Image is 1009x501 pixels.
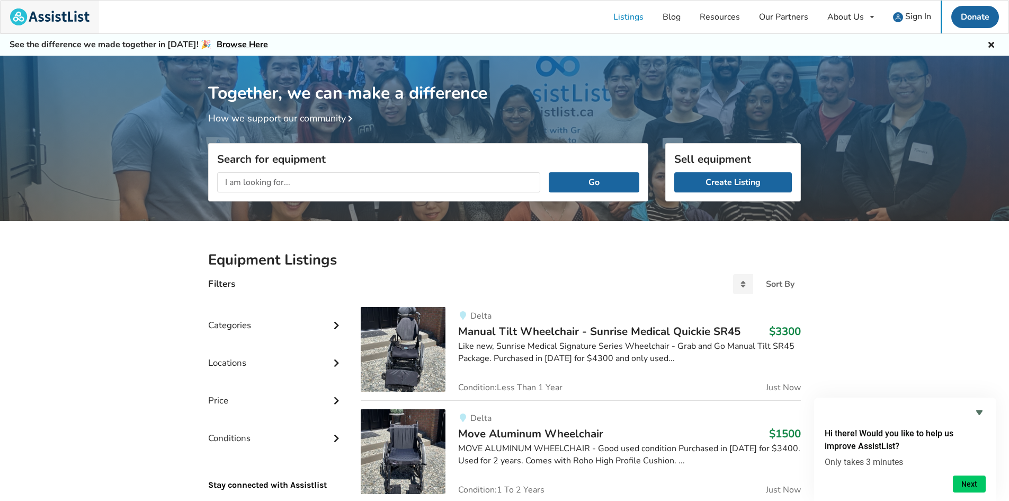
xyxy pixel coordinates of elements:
a: Our Partners [749,1,818,33]
span: Sign In [905,11,931,22]
h1: Together, we can make a difference [208,56,801,104]
span: Manual Tilt Wheelchair - Sunrise Medical Quickie SR45 [458,324,740,339]
img: mobility-move aluminum wheelchair [361,409,445,494]
span: Just Now [766,383,801,392]
a: Resources [690,1,749,33]
img: assistlist-logo [10,8,90,25]
h3: $3300 [769,324,801,338]
h3: $1500 [769,427,801,441]
a: Browse Here [217,39,268,50]
span: Delta [470,310,492,322]
h3: Search for equipment [217,152,639,166]
h4: Filters [208,278,235,290]
a: Donate [951,6,999,28]
div: Conditions [208,411,344,449]
img: user icon [893,12,903,22]
div: Sort By [766,280,794,288]
p: Stay connected with Assistlist [208,450,344,491]
div: Categories [208,298,344,336]
div: Like new, Sunrise Medical Signature Series Wheelchair - Grab and Go Manual Tilt SR45 Package. Pur... [458,340,801,365]
div: Price [208,374,344,411]
span: Delta [470,412,492,424]
a: How we support our community [208,112,356,125]
a: Create Listing [674,172,792,192]
button: Hide survey [973,406,986,419]
a: mobility-manual tilt wheelchair - sunrise medical quickie sr45DeltaManual Tilt Wheelchair - Sunri... [361,307,801,400]
a: Blog [653,1,690,33]
h3: Sell equipment [674,152,792,166]
h5: See the difference we made together in [DATE]! 🎉 [10,39,268,50]
h2: Equipment Listings [208,251,801,269]
button: Next question [953,476,986,493]
span: Just Now [766,486,801,494]
a: Listings [604,1,653,33]
button: Go [549,172,639,192]
span: Move Aluminum Wheelchair [458,426,603,441]
div: About Us [827,13,864,21]
span: Condition: Less Than 1 Year [458,383,562,392]
a: user icon Sign In [883,1,941,33]
div: Hi there! Would you like to help us improve AssistList? [825,406,986,493]
img: mobility-manual tilt wheelchair - sunrise medical quickie sr45 [361,307,445,392]
h2: Hi there! Would you like to help us improve AssistList? [825,427,986,453]
p: Only takes 3 minutes [825,457,986,467]
input: I am looking for... [217,172,540,192]
div: MOVE ALUMINUM WHEELCHAIR - Good used condition Purchased in [DATE] for $3400. Used for 2 years. C... [458,443,801,467]
span: Condition: 1 To 2 Years [458,486,544,494]
div: Locations [208,336,344,374]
